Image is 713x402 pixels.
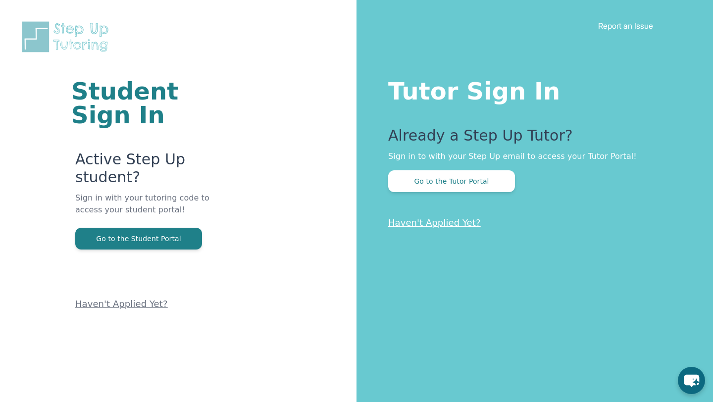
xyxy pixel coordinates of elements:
a: Go to the Tutor Portal [388,176,515,186]
img: Step Up Tutoring horizontal logo [20,20,115,54]
p: Sign in to with your Step Up email to access your Tutor Portal! [388,151,673,162]
button: Go to the Student Portal [75,228,202,250]
p: Already a Step Up Tutor? [388,127,673,151]
h1: Tutor Sign In [388,75,673,103]
button: Go to the Tutor Portal [388,170,515,192]
a: Go to the Student Portal [75,234,202,243]
a: Haven't Applied Yet? [75,299,168,309]
a: Haven't Applied Yet? [388,217,481,228]
p: Active Step Up student? [75,151,238,192]
button: chat-button [678,367,705,394]
h1: Student Sign In [71,79,238,127]
a: Report an Issue [598,21,653,31]
p: Sign in with your tutoring code to access your student portal! [75,192,238,228]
